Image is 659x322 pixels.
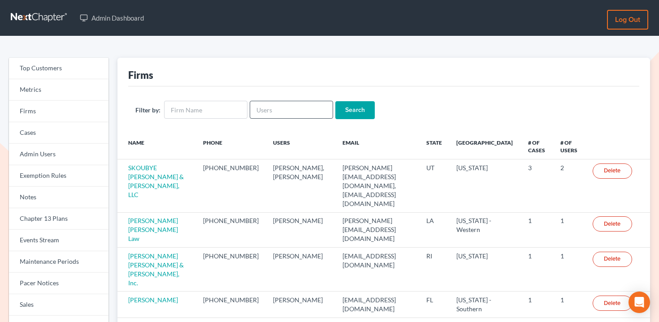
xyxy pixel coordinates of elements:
th: [GEOGRAPHIC_DATA] [449,133,520,159]
div: Open Intercom Messenger [629,292,650,313]
td: 3 [521,159,553,212]
td: [PHONE_NUMBER] [196,248,266,292]
input: Search [335,101,375,119]
td: 1 [521,212,553,247]
a: Notes [9,187,108,208]
a: Admin Users [9,144,108,165]
div: Firms [128,69,153,82]
th: State [419,133,449,159]
td: [PERSON_NAME][EMAIL_ADDRESS][DOMAIN_NAME] [335,212,420,247]
th: Phone [196,133,266,159]
td: [PERSON_NAME] [266,212,335,247]
a: Log out [607,10,648,30]
a: Delete [593,216,632,232]
a: Pacer Notices [9,273,108,294]
a: Sales [9,294,108,316]
td: [EMAIL_ADDRESS][DOMAIN_NAME] [335,292,420,318]
td: FL [419,292,449,318]
td: LA [419,212,449,247]
a: Firms [9,101,108,122]
a: Delete [593,252,632,267]
td: [US_STATE] - Southern [449,292,520,318]
td: 1 [521,292,553,318]
a: Metrics [9,79,108,101]
th: # of Cases [521,133,553,159]
td: 1 [553,292,585,318]
a: Exemption Rules [9,165,108,187]
th: # of Users [553,133,585,159]
th: Email [335,133,420,159]
td: 2 [553,159,585,212]
label: Filter by: [135,105,160,115]
td: [PERSON_NAME] [266,248,335,292]
a: [PERSON_NAME] [PERSON_NAME] Law [128,217,178,242]
td: [PHONE_NUMBER] [196,212,266,247]
td: [EMAIL_ADDRESS][DOMAIN_NAME] [335,248,420,292]
td: [US_STATE] - Western [449,212,520,247]
input: Firm Name [164,101,247,119]
a: [PERSON_NAME] [PERSON_NAME] & [PERSON_NAME], Inc. [128,252,184,287]
td: [PERSON_NAME] [266,292,335,318]
a: SKOUBYE [PERSON_NAME] & [PERSON_NAME], LLC [128,164,184,198]
td: 1 [553,248,585,292]
a: Admin Dashboard [75,10,148,26]
a: Cases [9,122,108,144]
input: Users [250,101,333,119]
td: [PHONE_NUMBER] [196,292,266,318]
td: [PERSON_NAME], [PERSON_NAME] [266,159,335,212]
td: 1 [521,248,553,292]
a: Delete [593,163,632,179]
td: [US_STATE] [449,159,520,212]
td: 1 [553,212,585,247]
a: Chapter 13 Plans [9,208,108,230]
th: Users [266,133,335,159]
td: [US_STATE] [449,248,520,292]
td: [PERSON_NAME][EMAIL_ADDRESS][DOMAIN_NAME], [EMAIL_ADDRESS][DOMAIN_NAME] [335,159,420,212]
a: Delete [593,296,632,311]
a: Maintenance Periods [9,251,108,273]
a: Top Customers [9,58,108,79]
td: UT [419,159,449,212]
td: RI [419,248,449,292]
a: [PERSON_NAME] [128,296,178,304]
th: Name [117,133,196,159]
a: Events Stream [9,230,108,251]
td: [PHONE_NUMBER] [196,159,266,212]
